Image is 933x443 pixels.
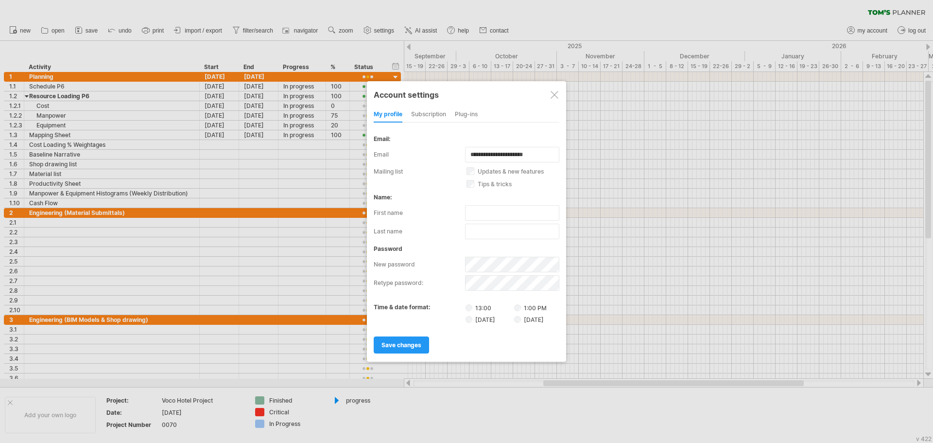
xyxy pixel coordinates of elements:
[374,205,465,221] label: first name
[374,168,466,175] label: mailing list
[374,337,429,354] a: save changes
[374,245,559,252] div: password
[374,303,431,311] label: time & date format:
[374,275,465,291] label: retype password:
[374,135,559,142] div: email:
[466,316,472,323] input: [DATE]
[381,341,421,349] span: save changes
[374,194,559,201] div: name:
[374,257,465,272] label: new password
[374,86,559,103] div: Account settings
[466,180,570,188] label: tips & tricks
[514,304,547,312] label: 1:00 PM
[374,224,465,239] label: last name
[466,303,513,312] label: 13:00
[514,316,521,323] input: [DATE]
[466,168,570,175] label: updates & new features
[466,315,513,323] label: [DATE]
[514,316,544,323] label: [DATE]
[374,147,465,162] label: email
[411,107,446,123] div: subscription
[466,304,472,311] input: 13:00
[514,304,521,311] input: 1:00 PM
[455,107,478,123] div: Plug-ins
[374,107,402,123] div: my profile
